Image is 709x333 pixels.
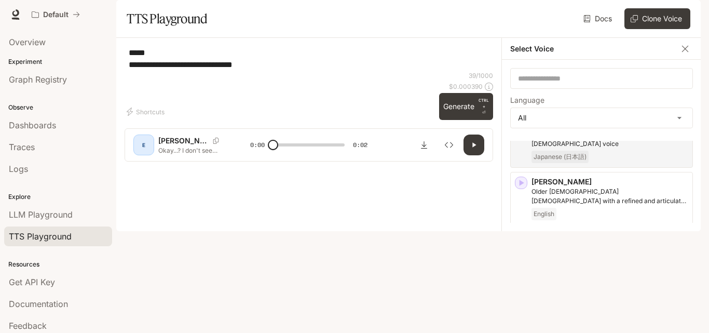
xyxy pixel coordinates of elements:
div: E [135,137,152,153]
h1: TTS Playground [127,8,207,29]
p: [PERSON_NAME] [158,136,209,146]
button: Shortcuts [125,103,169,120]
button: Copy Voice ID [209,138,223,144]
p: 39 / 1000 [469,71,493,80]
a: Docs [581,8,616,29]
span: English [531,208,556,220]
p: Older British male with a refined and articulate voice [531,187,688,206]
button: All workspaces [27,4,85,25]
p: CTRL + [479,97,489,110]
div: All [511,108,692,128]
span: Japanese (日本語) [531,151,589,163]
button: Clone Voice [624,8,690,29]
span: 0:02 [353,140,367,150]
p: Okay...? I don't see what the big deal is though. [158,146,225,155]
p: ⏎ [479,97,489,116]
p: Language [510,97,544,104]
button: Inspect [439,135,459,155]
button: Download audio [414,135,434,155]
p: $ 0.000390 [449,82,483,91]
span: 0:00 [250,140,265,150]
button: GenerateCTRL +⏎ [439,93,493,120]
p: Default [43,10,69,19]
p: [PERSON_NAME] [531,177,688,187]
